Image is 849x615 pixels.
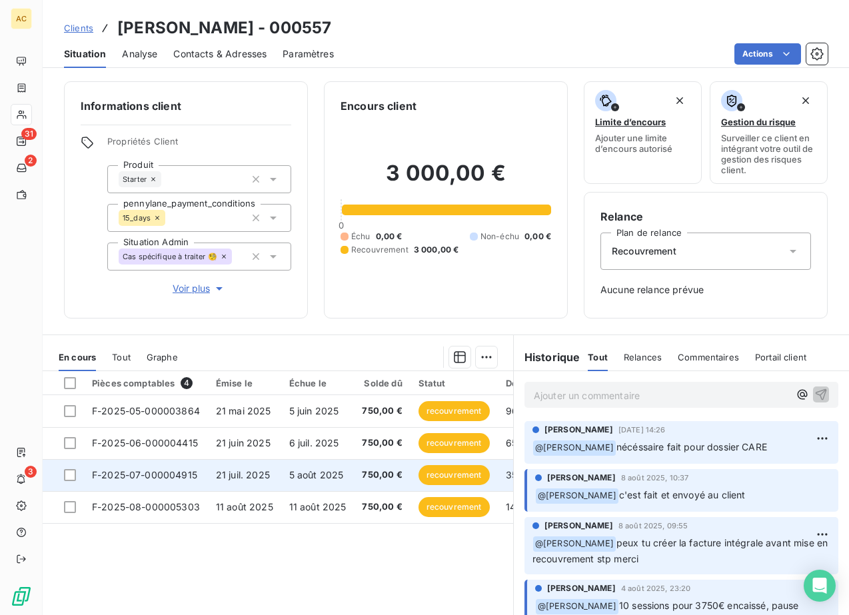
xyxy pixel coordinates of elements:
span: @ [PERSON_NAME] [536,488,618,504]
span: 0,00 € [376,231,403,243]
span: recouvrement [419,465,490,485]
span: Situation [64,47,106,61]
span: F-2025-08-000005303 [92,501,200,512]
a: Clients [64,21,93,35]
span: 21 mai 2025 [216,405,271,416]
span: Clients [64,23,93,33]
span: 750,00 € [362,468,402,482]
span: recouvrement [419,401,490,421]
div: Pièces comptables [92,377,200,389]
span: @ [PERSON_NAME] [533,440,616,456]
span: 750,00 € [362,404,402,418]
span: Portail client [755,352,806,362]
span: Graphe [147,352,178,362]
span: 31 [21,128,37,140]
span: Limite d’encours [595,117,666,127]
input: Ajouter une valeur [232,251,243,263]
span: c'est fait et envoyé au client [619,489,746,500]
input: Ajouter une valeur [165,212,176,224]
span: 0,00 € [524,231,551,243]
span: 96 j [506,405,523,416]
span: 14 j [506,501,521,512]
button: Limite d’encoursAjouter une limite d’encours autorisé [584,81,702,184]
span: Cas spécifique à traiter 🧐 [123,253,217,261]
span: 4 [181,377,193,389]
span: Voir plus [173,282,226,295]
div: Solde dû [362,378,402,388]
span: Tout [588,352,608,362]
span: @ [PERSON_NAME] [533,536,616,552]
span: peux tu créer la facture intégrale avant mise en recouvrement stp merci [532,537,830,564]
span: 4 août 2025, 23:20 [621,584,691,592]
span: 0 [339,220,344,231]
span: Relances [624,352,662,362]
span: [PERSON_NAME] [544,424,613,436]
span: 65 j [506,437,522,448]
h6: Informations client [81,98,291,114]
span: F-2025-05-000003864 [92,405,200,416]
span: 5 juin 2025 [289,405,339,416]
span: 15_days [123,214,151,222]
div: Émise le [216,378,273,388]
span: Paramètres [283,47,334,61]
input: Ajouter une valeur [161,173,172,185]
span: nécéssaire fait pour dossier CARE [616,441,767,452]
span: Non-échu [480,231,519,243]
span: 8 août 2025, 10:37 [621,474,689,482]
span: 3 [25,466,37,478]
span: [PERSON_NAME] [544,520,613,532]
div: Statut [419,378,490,388]
span: [PERSON_NAME] [547,472,616,484]
span: 2 [25,155,37,167]
span: 35 j [506,469,522,480]
h6: Historique [514,349,580,365]
span: 21 juin 2025 [216,437,271,448]
img: Logo LeanPay [11,586,32,607]
h6: Relance [600,209,811,225]
span: Contacts & Adresses [173,47,267,61]
span: Gestion du risque [721,117,796,127]
a: 2 [11,157,31,179]
div: Délai [506,378,542,388]
h6: Encours client [341,98,417,114]
span: 5 août 2025 [289,469,344,480]
span: Commentaires [678,352,739,362]
button: Gestion du risqueSurveiller ce client en intégrant votre outil de gestion des risques client. [710,81,828,184]
a: 31 [11,131,31,152]
span: Aucune relance prévue [600,283,811,297]
span: 8 août 2025, 09:55 [618,522,688,530]
span: recouvrement [419,433,490,453]
span: 11 août 2025 [216,501,273,512]
button: Actions [734,43,801,65]
span: Surveiller ce client en intégrant votre outil de gestion des risques client. [721,133,816,175]
div: Échue le [289,378,347,388]
h3: [PERSON_NAME] - 000557 [117,16,331,40]
div: Open Intercom Messenger [804,570,836,602]
span: 3 000,00 € [414,244,459,256]
span: Ajouter une limite d’encours autorisé [595,133,690,154]
span: 750,00 € [362,436,402,450]
span: recouvrement [419,497,490,517]
h2: 3 000,00 € [341,160,551,200]
span: Échu [351,231,371,243]
span: Starter [123,175,147,183]
span: Propriétés Client [107,136,291,155]
span: Recouvrement [351,244,409,256]
span: @ [PERSON_NAME] [536,599,618,614]
div: AC [11,8,32,29]
span: [PERSON_NAME] [547,582,616,594]
span: Recouvrement [612,245,676,258]
button: Voir plus [107,281,291,296]
span: 21 juil. 2025 [216,469,270,480]
span: [DATE] 14:26 [618,426,666,434]
span: Analyse [122,47,157,61]
span: En cours [59,352,96,362]
span: 6 juil. 2025 [289,437,339,448]
span: F-2025-07-000004915 [92,469,197,480]
span: F-2025-06-000004415 [92,437,198,448]
span: Tout [112,352,131,362]
span: 750,00 € [362,500,402,514]
span: 11 août 2025 [289,501,347,512]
